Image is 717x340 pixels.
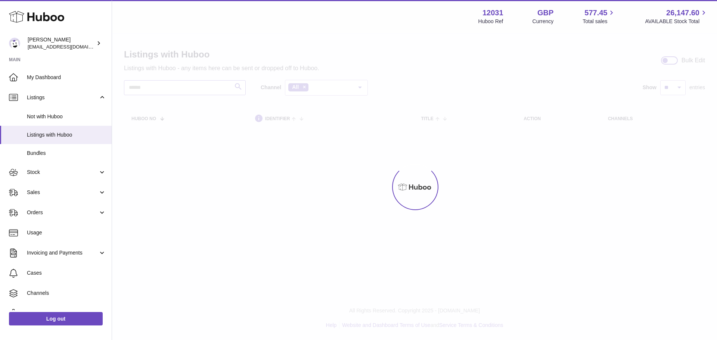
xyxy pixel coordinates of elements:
[27,310,106,317] span: Settings
[645,8,708,25] a: 26,147.60 AVAILABLE Stock Total
[27,113,106,120] span: Not with Huboo
[27,94,98,101] span: Listings
[27,169,98,176] span: Stock
[28,36,95,50] div: [PERSON_NAME]
[533,18,554,25] div: Currency
[27,269,106,277] span: Cases
[584,8,607,18] span: 577.45
[537,8,553,18] strong: GBP
[478,18,503,25] div: Huboo Ref
[583,8,616,25] a: 577.45 Total sales
[482,8,503,18] strong: 12031
[645,18,708,25] span: AVAILABLE Stock Total
[9,312,103,325] a: Log out
[27,290,106,297] span: Channels
[666,8,699,18] span: 26,147.60
[27,229,106,236] span: Usage
[583,18,616,25] span: Total sales
[27,189,98,196] span: Sales
[27,249,98,256] span: Invoicing and Payments
[28,44,110,50] span: [EMAIL_ADDRESS][DOMAIN_NAME]
[27,150,106,157] span: Bundles
[27,131,106,138] span: Listings with Huboo
[27,209,98,216] span: Orders
[27,74,106,81] span: My Dashboard
[9,38,20,49] img: internalAdmin-12031@internal.huboo.com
